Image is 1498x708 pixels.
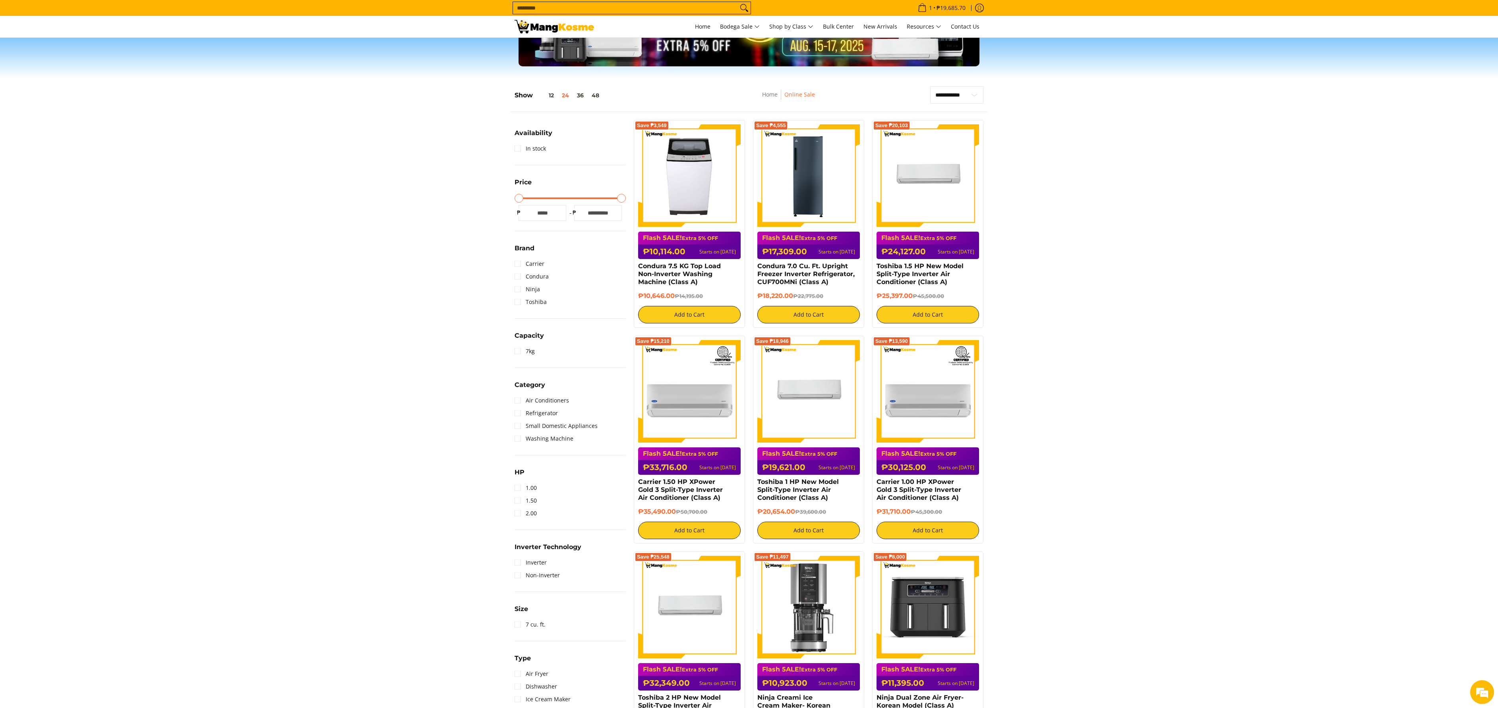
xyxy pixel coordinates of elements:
[757,340,860,443] img: Toshiba 1 HP New Model Split-Type Inverter Air Conditioner (Class A)
[875,555,905,559] span: Save ₱8,000
[515,569,560,582] a: Non-Inverter
[638,556,741,658] img: Toshiba 2 HP New Model Split-Type Inverter Air Conditioner (Class A)
[877,508,979,516] h6: ₱31,710.00
[793,293,823,299] del: ₱22,775.00
[795,509,826,515] del: ₱39,600.00
[515,142,546,155] a: In stock
[928,5,933,11] span: 1
[877,556,979,658] img: ninja-dual-zone-air-fryer-full-view-mang-kosme
[757,508,860,516] h6: ₱20,654.00
[877,478,961,501] a: Carrier 1.00 HP XPower Gold 3 Split-Type Inverter Air Conditioner (Class A)
[756,123,786,128] span: Save ₱4,555
[515,482,537,494] a: 1.00
[907,22,941,32] span: Resources
[695,23,710,30] span: Home
[515,469,524,482] summary: Open
[515,296,547,308] a: Toshiba
[515,655,531,662] span: Type
[558,92,573,99] button: 24
[573,92,588,99] button: 36
[913,293,944,299] del: ₱45,500.00
[756,555,789,559] span: Save ₱11,497
[947,16,983,37] a: Contact Us
[738,2,751,14] button: Search
[602,16,983,37] nav: Main Menu
[877,522,979,539] button: Add to Cart
[515,680,557,693] a: Dishwasher
[515,382,545,394] summary: Open
[875,123,908,128] span: Save ₱20,103
[130,4,149,23] div: Minimize live chat window
[641,124,737,227] img: condura-7.5kg-topload-non-inverter-washing-machine-class-c-full-view-mang-kosme
[515,91,603,99] h5: Show
[515,693,571,706] a: Ice Cream Maker
[877,340,979,443] img: Carrier 1.00 HP XPower Gold 3 Split-Type Inverter Air Conditioner (Class A)
[638,522,741,539] button: Add to Cart
[691,16,714,37] a: Home
[515,618,546,631] a: 7 cu. ft.
[757,306,860,323] button: Add to Cart
[823,23,854,30] span: Bulk Center
[41,44,134,55] div: Chat with us now
[762,91,778,98] a: Home
[46,100,110,180] span: We're online!
[588,92,603,99] button: 48
[515,333,544,339] span: Capacity
[877,124,979,227] img: Toshiba 1.5 HP New Model Split-Type Inverter Air Conditioner (Class A)
[570,209,578,217] span: ₱
[765,16,817,37] a: Shop by Class
[515,245,534,257] summary: Open
[676,509,707,515] del: ₱50,700.00
[4,217,151,245] textarea: Type your message and hit 'Enter'
[935,5,967,11] span: ₱19,685.70
[756,339,789,344] span: Save ₱18,946
[915,4,968,12] span: •
[769,22,813,32] span: Shop by Class
[515,20,594,33] img: BREAKING NEWS: Flash 5ale! August 15-17, 2025 l Mang Kosme
[784,91,815,98] a: Online Sale
[637,123,667,128] span: Save ₱3,549
[638,262,721,286] a: Condura 7.5 KG Top Load Non-Inverter Washing Machine (Class A)
[515,606,528,612] span: Size
[515,544,581,550] span: Inverter Technology
[638,478,723,501] a: Carrier 1.50 HP XPower Gold 3 Split-Type Inverter Air Conditioner (Class A)
[515,270,549,283] a: Condura
[515,420,598,432] a: Small Domestic Appliances
[637,339,670,344] span: Save ₱15,210
[515,494,537,507] a: 1.50
[877,292,979,300] h6: ₱25,397.00
[515,345,535,358] a: 7kg
[859,16,901,37] a: New Arrivals
[757,522,860,539] button: Add to Cart
[638,508,741,516] h6: ₱35,490.00
[638,306,741,323] button: Add to Cart
[638,292,741,300] h6: ₱10,646.00
[720,22,760,32] span: Bodega Sale
[515,606,528,618] summary: Open
[515,469,524,476] span: HP
[757,292,860,300] h6: ₱18,220.00
[819,16,858,37] a: Bulk Center
[875,339,908,344] span: Save ₱13,590
[515,655,531,667] summary: Open
[911,509,942,515] del: ₱45,300.00
[951,23,979,30] span: Contact Us
[757,478,839,501] a: Toshiba 1 HP New Model Split-Type Inverter Air Conditioner (Class A)
[877,306,979,323] button: Add to Cart
[515,257,544,270] a: Carrier
[533,92,558,99] button: 12
[515,179,532,192] summary: Open
[903,16,945,37] a: Resources
[515,432,573,445] a: Washing Machine
[515,245,534,251] span: Brand
[515,507,537,520] a: 2.00
[515,130,552,136] span: Availability
[515,407,558,420] a: Refrigerator
[712,90,865,108] nav: Breadcrumbs
[515,556,547,569] a: Inverter
[638,340,741,443] img: Carrier 1.50 HP XPower Gold 3 Split-Type Inverter Air Conditioner (Class A)
[515,179,532,186] span: Price
[515,544,581,556] summary: Open
[716,16,764,37] a: Bodega Sale
[757,262,855,286] a: Condura 7.0 Cu. Ft. Upright Freezer Inverter Refrigerator, CUF700MNi (Class A)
